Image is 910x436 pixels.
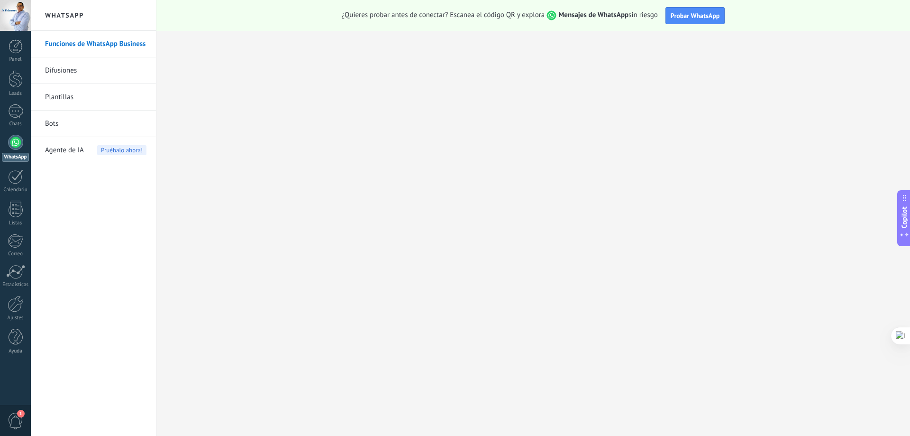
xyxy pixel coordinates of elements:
div: Calendario [2,187,29,193]
div: Ajustes [2,315,29,321]
strong: Mensajes de WhatsApp [558,10,628,19]
button: Probar WhatsApp [665,7,725,24]
li: Agente de IA [31,137,156,163]
div: Correo [2,251,29,257]
a: Plantillas [45,84,146,111]
span: 1 [17,410,25,417]
div: Panel [2,56,29,63]
span: ¿Quieres probar antes de conectar? Escanea el código QR y explora sin riesgo [342,10,658,20]
div: Leads [2,91,29,97]
div: Chats [2,121,29,127]
a: Bots [45,111,146,137]
div: Estadísticas [2,282,29,288]
div: WhatsApp [2,153,29,162]
li: Plantillas [31,84,156,111]
li: Funciones de WhatsApp Business [31,31,156,57]
span: Agente de IA [45,137,84,164]
a: Funciones de WhatsApp Business [45,31,146,57]
div: Listas [2,220,29,226]
li: Difusiones [31,57,156,84]
a: Agente de IA Pruébalo ahora! [45,137,146,164]
li: Bots [31,111,156,137]
a: Difusiones [45,57,146,84]
div: Ayuda [2,348,29,354]
span: Copilot [900,206,909,228]
span: Probar WhatsApp [671,11,720,20]
span: Pruébalo ahora! [97,145,146,155]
